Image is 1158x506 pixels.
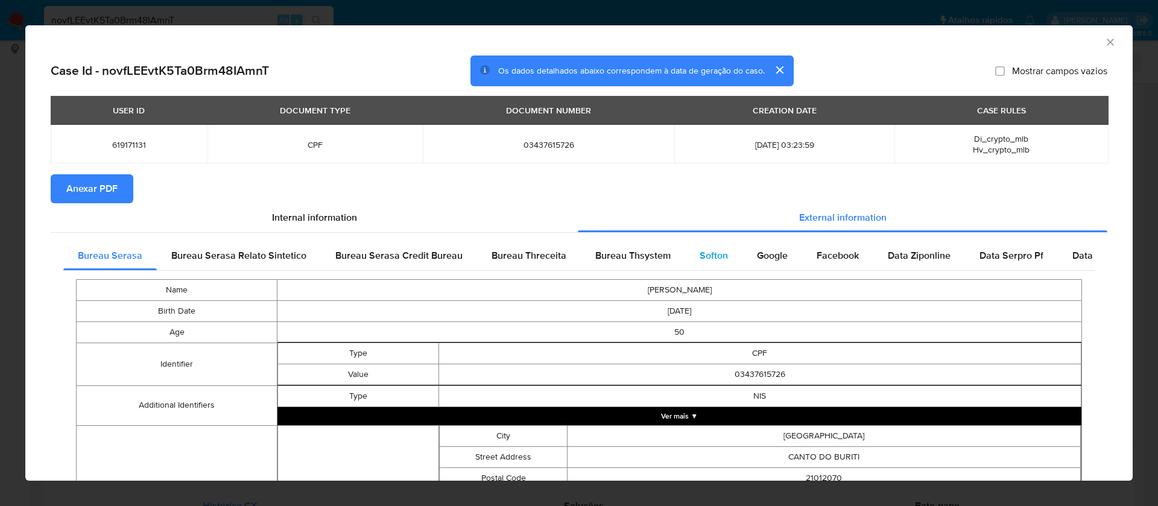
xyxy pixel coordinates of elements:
[438,364,1081,385] td: 03437615726
[51,63,269,78] h2: Case Id - novfLEEvtK5Ta0Brm48IAmnT
[498,65,765,77] span: Os dados detalhados abaixo correspondem à data de geração do caso.
[77,321,277,343] td: Age
[66,176,118,202] span: Anexar PDF
[970,100,1033,121] div: CASE RULES
[77,279,277,300] td: Name
[171,248,306,262] span: Bureau Serasa Relato Sintetico
[77,385,277,425] td: Additional Identifiers
[278,364,438,385] td: Value
[745,100,824,121] div: CREATION DATE
[439,425,568,446] td: City
[568,446,1081,467] td: CANTO DO BURITI
[974,133,1028,145] span: Di_crypto_mlb
[277,321,1082,343] td: 50
[700,248,728,262] span: Softon
[63,241,1095,270] div: Detailed external info
[995,66,1005,75] input: Mostrar campos vazios
[277,300,1082,321] td: [DATE]
[439,446,568,467] td: Street Address
[568,425,1081,446] td: [GEOGRAPHIC_DATA]
[1072,248,1136,262] span: Data Serpro Pj
[973,144,1030,156] span: Hv_crypto_mlb
[757,248,788,262] span: Google
[77,343,277,385] td: Identifier
[106,100,152,121] div: USER ID
[335,248,463,262] span: Bureau Serasa Credit Bureau
[765,55,794,84] button: cerrar
[278,343,438,364] td: Type
[65,139,193,150] span: 619171131
[979,248,1043,262] span: Data Serpro Pf
[817,248,859,262] span: Facebook
[51,174,133,203] button: Anexar PDF
[439,467,568,489] td: Postal Code
[278,385,438,406] td: Type
[438,343,1081,364] td: CPF
[78,248,142,262] span: Bureau Serasa
[595,248,671,262] span: Bureau Thsystem
[437,139,660,150] span: 03437615726
[77,300,277,321] td: Birth Date
[438,385,1081,406] td: NIS
[689,139,880,150] span: [DATE] 03:23:59
[499,100,598,121] div: DOCUMENT NUMBER
[25,25,1133,481] div: closure-recommendation-modal
[222,139,408,150] span: CPF
[272,210,357,224] span: Internal information
[888,248,951,262] span: Data Ziponline
[273,100,358,121] div: DOCUMENT TYPE
[1104,36,1115,47] button: Fechar a janela
[1012,65,1107,77] span: Mostrar campos vazios
[277,407,1081,425] button: Expand array
[568,467,1081,489] td: 21012070
[277,279,1082,300] td: [PERSON_NAME]
[492,248,566,262] span: Bureau Threceita
[799,210,887,224] span: External information
[51,203,1107,232] div: Detailed info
